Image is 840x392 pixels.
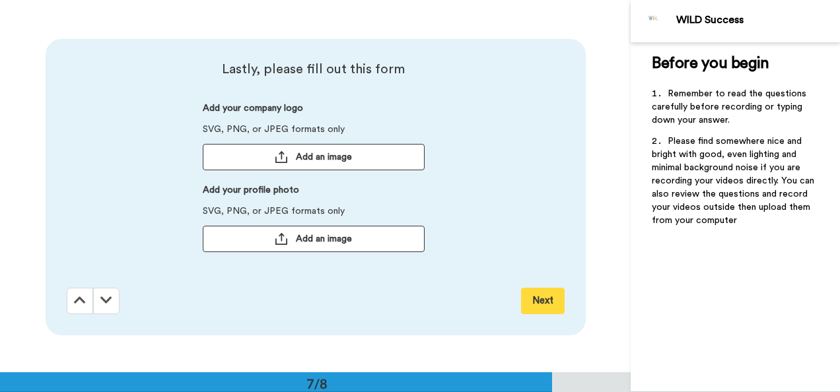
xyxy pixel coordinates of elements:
img: Profile Image [638,5,670,37]
span: SVG, PNG, or JPEG formats only [203,205,345,226]
span: Add an image [296,232,352,245]
button: Add an image [203,144,425,170]
span: Before you begin [652,55,769,71]
span: Remember to read the questions carefully before recording or typing down your answer. [652,89,809,125]
span: SVG, PNG, or JPEG formats only [203,123,345,144]
div: WILD Success [676,14,839,26]
span: Add your profile photo [203,183,299,205]
span: Add an image [296,150,352,164]
span: Please find somewhere nice and bright with good, even lighting and minimal background noise if yo... [652,137,817,225]
span: Lastly, please fill out this form [67,60,561,79]
button: Add an image [203,226,425,252]
span: Add your company logo [203,102,303,123]
button: Next [521,288,565,314]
